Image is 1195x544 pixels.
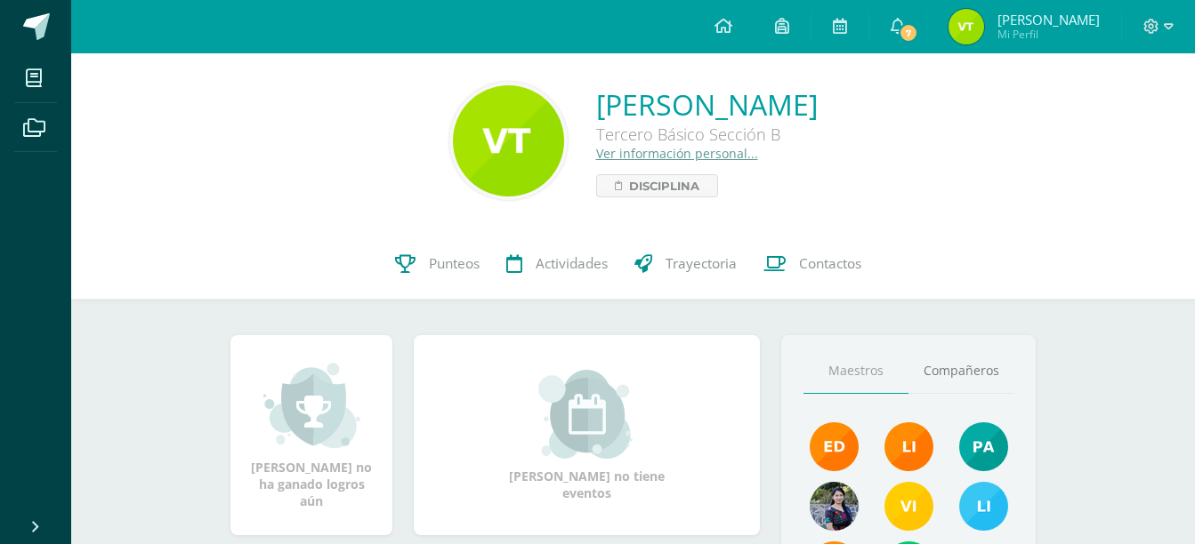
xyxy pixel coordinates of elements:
a: [PERSON_NAME] [596,85,818,124]
img: 40c28ce654064086a0d3fb3093eec86e.png [959,422,1008,471]
span: Punteos [429,254,480,273]
a: Compañeros [908,348,1013,394]
img: f40e456500941b1b33f0807dd74ea5cf.png [810,422,859,471]
img: achievement_small.png [263,361,360,450]
span: Mi Perfil [997,27,1100,42]
img: cefb4344c5418beef7f7b4a6cc3e812c.png [884,422,933,471]
span: Contactos [799,254,861,273]
img: 0ee4c74e6f621185b04bb9cfb72a2a5b.png [884,482,933,531]
a: Trayectoria [621,228,750,300]
img: event_small.png [538,370,635,459]
div: Tercero Básico Sección B [596,124,818,145]
span: Disciplina [629,175,699,196]
a: Punteos [382,228,493,300]
a: Maestros [803,348,908,394]
a: Disciplina [596,174,718,197]
div: [PERSON_NAME] no ha ganado logros aún [248,361,375,509]
span: [PERSON_NAME] [997,11,1100,28]
span: 7 [898,23,917,43]
a: Actividades [493,228,621,300]
a: Contactos [750,228,875,300]
span: Trayectoria [666,254,737,273]
img: 93ccdf12d55837f49f350ac5ca2a40a5.png [959,482,1008,531]
div: [PERSON_NAME] no tiene eventos [498,370,676,501]
span: Actividades [536,254,608,273]
img: e7730788e8f206745f5132894aa8037a.png [949,9,984,44]
img: af7cd164300234992d3d815ea7d0dda6.png [453,85,564,196]
img: 9b17679b4520195df407efdfd7b84603.png [810,482,859,531]
a: Ver información personal... [596,145,758,162]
